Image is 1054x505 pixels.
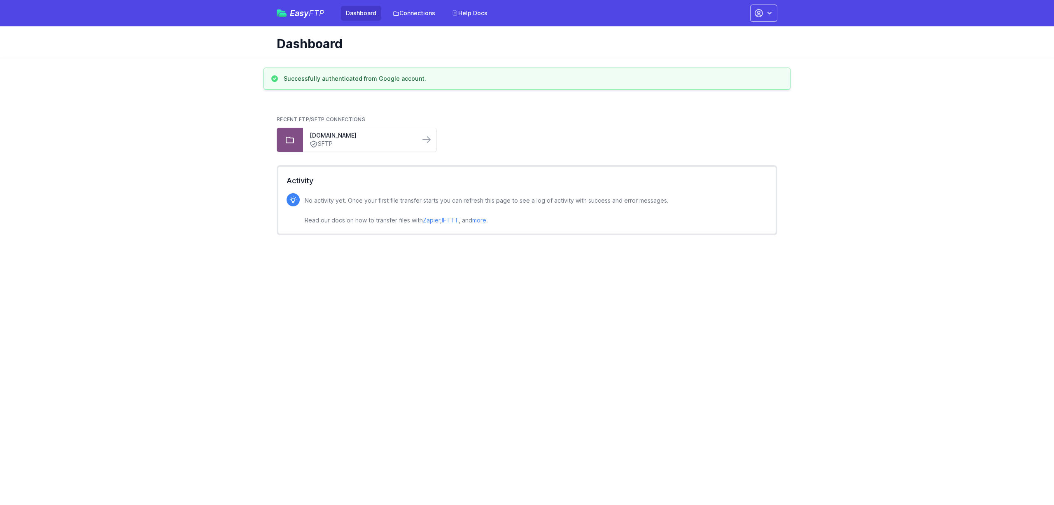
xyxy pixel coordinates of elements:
[277,9,324,17] a: EasyFTP
[341,6,381,21] a: Dashboard
[277,36,771,51] h1: Dashboard
[309,8,324,18] span: FTP
[442,217,459,224] a: IFTTT
[423,217,440,224] a: Zapier
[290,9,324,17] span: Easy
[277,116,777,123] h2: Recent FTP/SFTP Connections
[287,175,767,187] h2: Activity
[284,75,426,83] h3: Successfully authenticated from Google account.
[305,196,669,225] p: No activity yet. Once your first file transfer starts you can refresh this page to see a log of a...
[310,131,413,140] a: [DOMAIN_NAME]
[388,6,440,21] a: Connections
[447,6,492,21] a: Help Docs
[277,9,287,17] img: easyftp_logo.png
[472,217,486,224] a: more
[310,140,413,148] a: SFTP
